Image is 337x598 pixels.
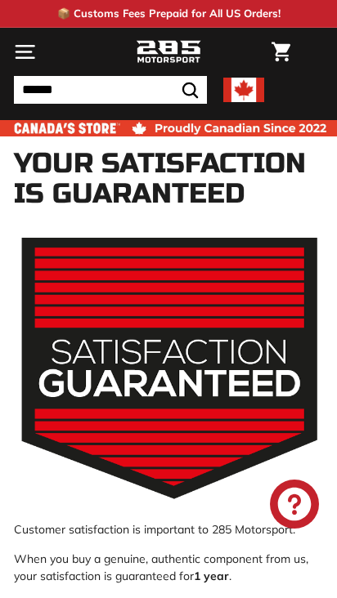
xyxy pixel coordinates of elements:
[194,569,229,583] strong: 1 year
[14,551,323,585] p: When you buy a genuine, authentic component from us, your satisfaction is guaranteed for .
[263,29,299,75] a: Cart
[14,521,323,538] p: Customer satisfaction is important to 285 Motorsport.
[57,6,281,22] p: 📦 Customs Fees Prepaid for All US Orders!
[14,76,207,104] input: Search
[14,149,323,210] h1: Your Satisfaction Is Guaranteed
[136,38,201,66] img: Logo_285_Motorsport_areodynamics_components
[265,480,324,533] inbox-online-store-chat: Shopify online store chat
